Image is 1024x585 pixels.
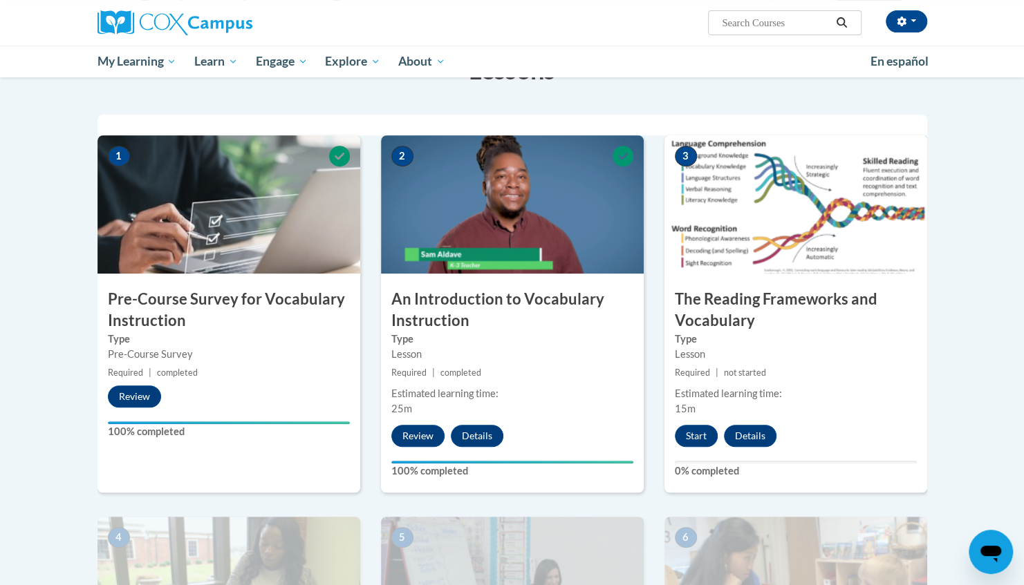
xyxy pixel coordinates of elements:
[871,54,929,68] span: En español
[185,46,247,77] a: Learn
[381,289,644,332] h3: An Introduction to Vocabulary Instruction
[316,46,389,77] a: Explore
[389,46,454,77] a: About
[108,146,130,166] span: 1
[440,367,481,378] span: completed
[108,347,350,362] div: Pre-Course Survey
[108,385,161,407] button: Review
[716,367,718,378] span: |
[108,421,350,424] div: Your progress
[391,463,633,479] label: 100% completed
[77,46,948,77] div: Main menu
[675,332,917,347] label: Type
[391,367,427,378] span: Required
[391,146,413,166] span: 2
[97,289,360,332] h3: Pre-Course Survey for Vocabulary Instruction
[675,403,696,414] span: 15m
[675,386,917,401] div: Estimated learning time:
[675,463,917,479] label: 0% completed
[969,530,1013,574] iframe: Button to launch messaging window
[108,424,350,439] label: 100% completed
[391,386,633,401] div: Estimated learning time:
[108,367,143,378] span: Required
[157,367,198,378] span: completed
[391,403,412,414] span: 25m
[149,367,151,378] span: |
[97,53,176,70] span: My Learning
[391,461,633,463] div: Your progress
[724,425,776,447] button: Details
[391,347,633,362] div: Lesson
[381,135,644,274] img: Course Image
[398,53,445,70] span: About
[831,15,852,31] button: Search
[664,135,927,274] img: Course Image
[432,367,435,378] span: |
[391,527,413,548] span: 5
[108,527,130,548] span: 4
[675,367,710,378] span: Required
[675,347,917,362] div: Lesson
[391,425,445,447] button: Review
[862,47,938,76] a: En español
[886,10,927,32] button: Account Settings
[97,10,252,35] img: Cox Campus
[194,53,238,70] span: Learn
[675,425,718,447] button: Start
[391,332,633,347] label: Type
[720,15,831,31] input: Search Courses
[89,46,186,77] a: My Learning
[675,146,697,166] span: 3
[108,332,350,347] label: Type
[724,367,766,378] span: not started
[325,53,380,70] span: Explore
[451,425,503,447] button: Details
[97,10,360,35] a: Cox Campus
[675,527,697,548] span: 6
[664,289,927,332] h3: The Reading Frameworks and Vocabulary
[97,135,360,274] img: Course Image
[256,53,308,70] span: Engage
[247,46,317,77] a: Engage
